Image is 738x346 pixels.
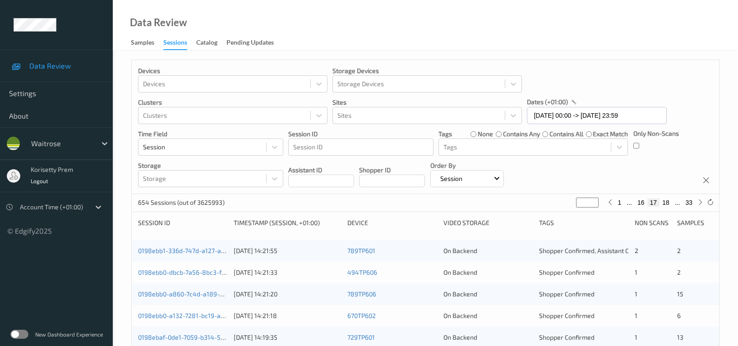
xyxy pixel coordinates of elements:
span: 2 [635,247,638,254]
p: Storage Devices [332,66,522,75]
button: 17 [647,198,660,207]
span: 1 [635,333,637,341]
p: Session ID [288,129,434,138]
button: 1 [615,198,624,207]
div: Data Review [130,18,187,27]
span: 13 [677,333,683,341]
div: [DATE] 14:19:35 [234,333,341,342]
div: On Backend [443,333,533,342]
div: On Backend [443,290,533,299]
p: Only Non-Scans [633,129,679,138]
div: Samples [677,218,713,227]
div: [DATE] 14:21:20 [234,290,341,299]
label: contains all [549,129,583,138]
a: Pending Updates [226,37,283,49]
a: 494TP606 [347,268,377,276]
div: On Backend [443,311,533,320]
div: [DATE] 14:21:18 [234,311,341,320]
p: 654 Sessions (out of 3625993) [138,198,225,207]
a: 729TP601 [347,333,375,341]
div: Device [347,218,437,227]
button: ... [672,198,683,207]
span: Shopper Confirmed [539,333,595,341]
button: 16 [635,198,647,207]
span: 6 [677,312,681,319]
button: 18 [660,198,672,207]
p: Assistant ID [288,166,354,175]
span: Shopper Confirmed [539,290,595,298]
p: Sites [332,98,522,107]
a: 789TP606 [347,290,376,298]
p: Order By [430,161,504,170]
div: Pending Updates [226,38,274,49]
span: 2 [677,268,681,276]
div: Catalog [196,38,217,49]
p: Devices [138,66,327,75]
label: contains any [503,129,540,138]
div: Session ID [138,218,227,227]
span: 15 [677,290,683,298]
a: Sessions [163,37,196,50]
a: 0198ebaf-0de1-7059-b314-5f864a1aaa43 [138,333,259,341]
div: On Backend [443,268,533,277]
p: Time Field [138,129,283,138]
p: Session [437,174,466,183]
a: 789TP601 [347,247,375,254]
div: Video Storage [443,218,533,227]
div: [DATE] 14:21:55 [234,246,341,255]
span: 1 [635,290,637,298]
p: Tags [438,129,452,138]
button: ... [624,198,635,207]
p: dates (+01:00) [527,97,568,106]
p: Storage [138,161,283,170]
label: none [478,129,493,138]
span: Shopper Confirmed [539,312,595,319]
div: Sessions [163,38,187,50]
p: Shopper ID [359,166,425,175]
span: Shopper Confirmed, Assistant Confirmed [539,247,655,254]
a: Samples [131,37,163,49]
span: Shopper Confirmed [539,268,595,276]
div: Timestamp (Session, +01:00) [234,218,341,227]
div: Non Scans [635,218,670,227]
a: 0198ebb0-a132-7281-bc19-a0e09bae9afd [138,312,259,319]
p: Clusters [138,98,327,107]
div: [DATE] 14:21:33 [234,268,341,277]
a: 0198ebb1-336d-747d-a127-a5a962578d9c [138,247,260,254]
div: On Backend [443,246,533,255]
a: 0198ebb0-dbcb-7a56-8bc3-f451bf63d89d [138,268,260,276]
a: 0198ebb0-a860-7c4d-a189-7ea0a4a36400 [138,290,263,298]
a: 670TP602 [347,312,376,319]
div: Tags [539,218,628,227]
span: 1 [635,268,637,276]
span: 2 [677,247,681,254]
div: Samples [131,38,154,49]
button: 33 [683,198,695,207]
a: Catalog [196,37,226,49]
span: 1 [635,312,637,319]
label: exact match [593,129,628,138]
